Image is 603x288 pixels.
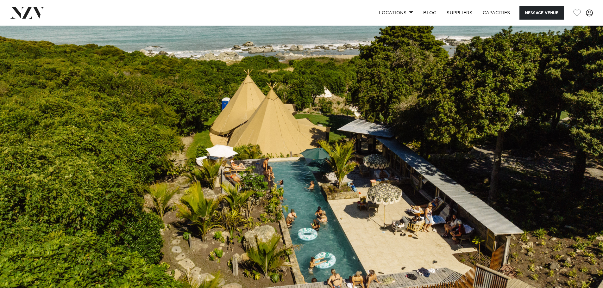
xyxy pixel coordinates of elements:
[442,6,477,20] a: SUPPLIERS
[10,7,45,18] img: nzv-logo.png
[519,6,564,20] button: Message Venue
[418,6,442,20] a: BLOG
[478,6,515,20] a: Capacities
[374,6,418,20] a: Locations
